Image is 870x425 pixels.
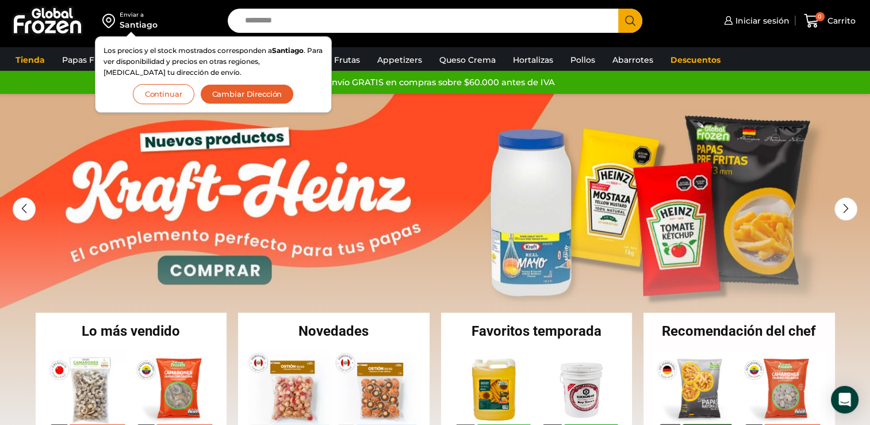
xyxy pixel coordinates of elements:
strong: Santiago [272,46,304,55]
a: Tienda [10,49,51,71]
h2: Favoritos temporada [441,324,633,338]
img: address-field-icon.svg [102,11,120,31]
h2: Novedades [238,324,430,338]
span: 0 [815,12,825,21]
p: Los precios y el stock mostrados corresponden a . Para ver disponibilidad y precios en otras regi... [104,45,323,78]
a: Appetizers [371,49,428,71]
span: Iniciar sesión [733,15,789,26]
div: Santiago [120,19,158,31]
span: Carrito [825,15,856,26]
button: Search button [618,9,642,33]
div: Previous slide [13,198,36,221]
button: Continuar [133,84,194,104]
a: Abarrotes [607,49,659,71]
button: Cambiar Dirección [200,84,294,104]
h2: Lo más vendido [36,324,227,338]
a: 0 Carrito [801,7,858,35]
a: Descuentos [665,49,726,71]
div: Next slide [834,198,857,221]
div: Enviar a [120,11,158,19]
a: Papas Fritas [56,49,118,71]
h2: Recomendación del chef [643,324,835,338]
a: Queso Crema [434,49,501,71]
a: Hortalizas [507,49,559,71]
a: Pollos [565,49,601,71]
a: Iniciar sesión [721,9,789,32]
div: Open Intercom Messenger [831,386,858,413]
